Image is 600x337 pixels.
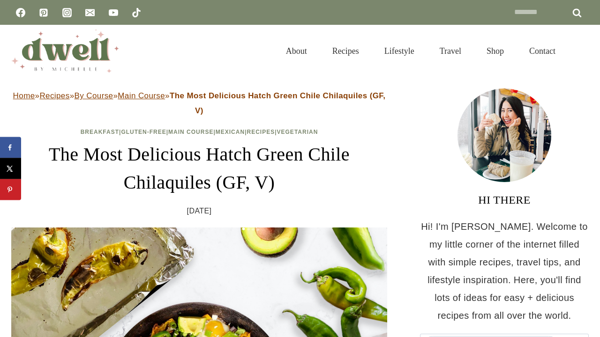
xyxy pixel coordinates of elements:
[11,3,30,22] a: Facebook
[81,129,318,135] span: | | | | |
[273,35,568,67] nav: Primary Navigation
[216,129,245,135] a: Mexican
[11,140,387,197] h1: The Most Delicious Hatch Green Chile Chilaquiles (GF, V)
[372,35,427,67] a: Lifestyle
[121,129,166,135] a: Gluten-Free
[420,191,589,208] h3: HI THERE
[81,129,119,135] a: Breakfast
[247,129,275,135] a: Recipes
[320,35,372,67] a: Recipes
[420,218,589,324] p: Hi! I'm [PERSON_NAME]. Welcome to my little corner of the internet filled with simple recipes, tr...
[127,3,146,22] a: TikTok
[168,129,213,135] a: Main Course
[34,3,53,22] a: Pinterest
[11,29,119,73] img: DWELL by michelle
[81,3,99,22] a: Email
[74,91,113,100] a: By Course
[427,35,474,67] a: Travel
[118,91,165,100] a: Main Course
[187,204,212,218] time: [DATE]
[39,91,69,100] a: Recipes
[58,3,76,22] a: Instagram
[474,35,517,67] a: Shop
[517,35,568,67] a: Contact
[573,43,589,59] button: View Search Form
[277,129,318,135] a: Vegetarian
[104,3,123,22] a: YouTube
[170,91,385,115] strong: The Most Delicious Hatch Green Chile Chilaquiles (GF, V)
[273,35,320,67] a: About
[13,91,35,100] a: Home
[13,91,386,115] span: » » » »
